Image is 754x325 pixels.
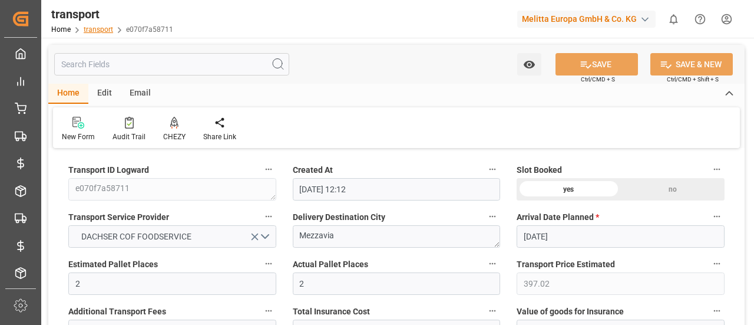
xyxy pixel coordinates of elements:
input: DD-MM-YYYY HH:MM [293,178,501,201]
span: Slot Booked [517,164,562,176]
textarea: e070f7a58711 [68,178,276,201]
span: Delivery Destination City [293,211,385,224]
a: Home [51,25,71,34]
button: open menu [517,53,541,75]
div: CHEZY [163,132,186,142]
button: Arrival Date Planned * [709,209,725,224]
div: no [621,178,725,201]
span: Actual Pallet Places [293,258,368,271]
button: Melitta Europa GmbH & Co. KG [517,8,660,30]
button: Transport Service Provider [261,209,276,224]
div: Audit Trail [113,132,145,142]
button: Created At [485,162,500,177]
button: Transport Price Estimated [709,256,725,271]
div: New Form [62,132,95,142]
span: Ctrl/CMD + S [581,75,615,84]
span: DACHSER COF FOODSERVICE [75,231,197,243]
span: Transport Price Estimated [517,258,615,271]
button: show 0 new notifications [660,6,687,32]
button: Transport ID Logward [261,162,276,177]
span: Ctrl/CMD + Shift + S [667,75,719,84]
input: DD-MM-YYYY [517,225,725,248]
div: yes [517,178,620,201]
button: Help Center [687,6,713,32]
div: Home [48,84,88,104]
a: transport [84,25,113,34]
div: Share Link [203,132,236,142]
button: Total Insurance Cost [485,303,500,319]
span: Created At [293,164,333,176]
span: Total Insurance Cost [293,306,370,318]
div: Melitta Europa GmbH & Co. KG [517,11,656,28]
button: open menu [68,225,276,248]
button: Slot Booked [709,162,725,177]
div: Edit [88,84,121,104]
button: Value of goods for Insurance [709,303,725,319]
div: Email [121,84,160,104]
button: Additional Transport Fees [261,303,276,319]
div: transport [51,5,173,23]
span: Value of goods for Insurance [517,306,624,318]
span: Transport Service Provider [68,211,169,224]
button: Actual Pallet Places [485,256,500,271]
span: Arrival Date Planned [517,211,599,224]
button: Estimated Pallet Places [261,256,276,271]
span: Transport ID Logward [68,164,149,176]
button: SAVE & NEW [650,53,733,75]
span: Additional Transport Fees [68,306,166,318]
button: SAVE [555,53,638,75]
textarea: Mezzavia [293,225,501,248]
button: Delivery Destination City [485,209,500,224]
input: Search Fields [54,53,289,75]
span: Estimated Pallet Places [68,258,158,271]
